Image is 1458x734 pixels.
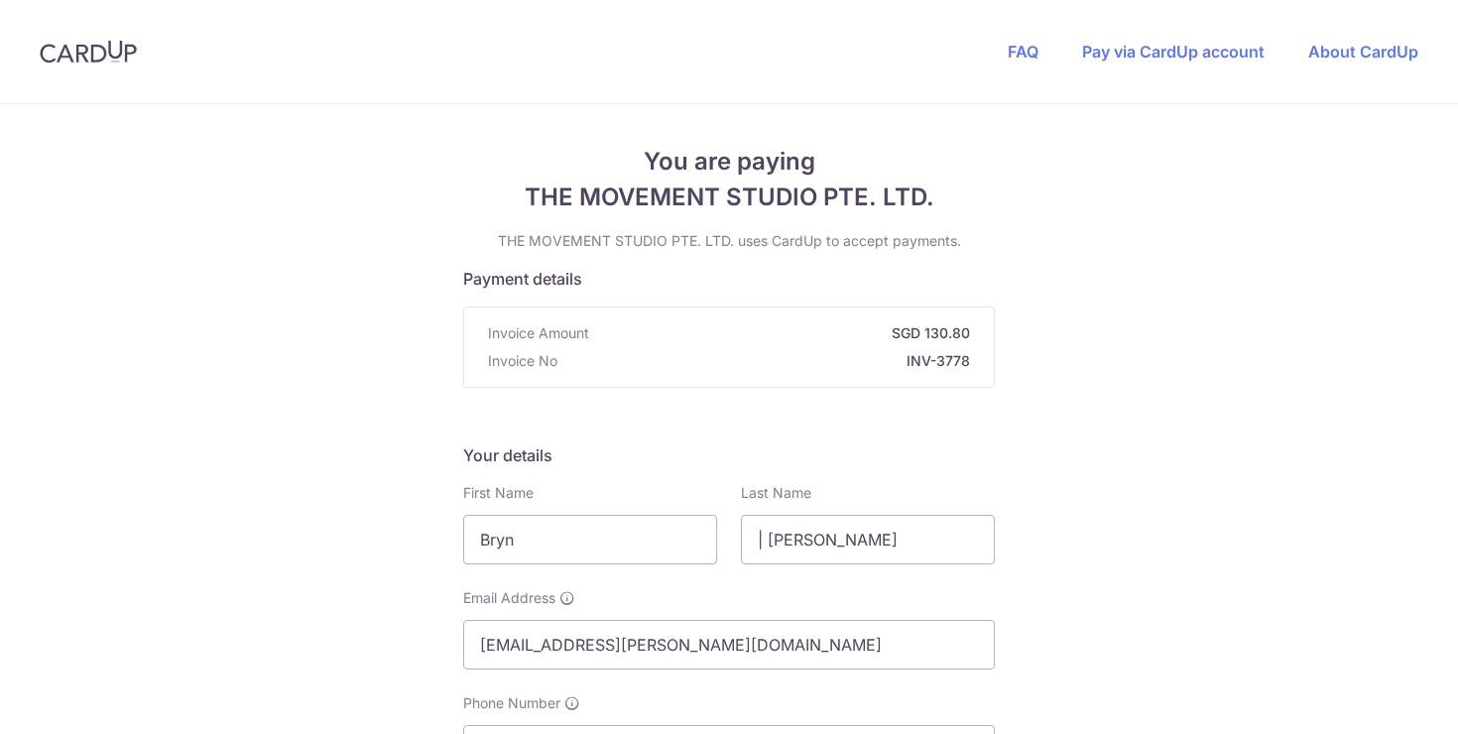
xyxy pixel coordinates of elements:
span: You are paying [463,144,995,180]
a: FAQ [1008,42,1038,61]
a: About CardUp [1308,42,1418,61]
span: Email Address [463,588,555,608]
input: Email address [463,620,995,670]
input: Last name [741,515,995,564]
span: THE MOVEMENT STUDIO PTE. LTD. [463,180,995,215]
h5: Payment details [463,267,995,291]
label: Last Name [741,483,811,503]
a: Pay via CardUp account [1082,42,1265,61]
span: Invoice No [488,351,557,371]
h5: Your details [463,443,995,467]
input: First name [463,515,717,564]
strong: INV-3778 [565,351,970,371]
label: First Name [463,483,534,503]
span: Invoice Amount [488,323,589,343]
img: CardUp [40,40,137,63]
p: THE MOVEMENT STUDIO PTE. LTD. uses CardUp to accept payments. [463,231,995,251]
strong: SGD 130.80 [597,323,970,343]
span: Phone Number [463,693,560,713]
